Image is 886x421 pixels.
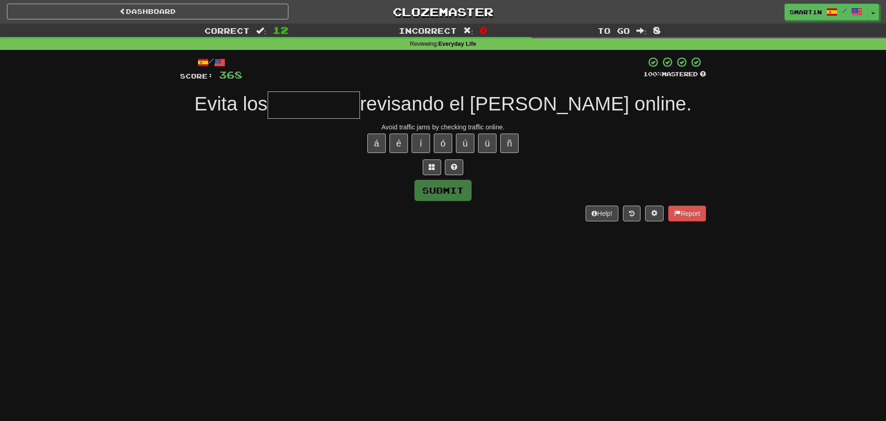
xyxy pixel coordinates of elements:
span: 8 [653,24,661,36]
span: : [636,27,647,35]
span: 368 [219,69,242,80]
div: / [180,56,242,68]
button: Round history (alt+y) [623,206,641,221]
span: smart1n [790,8,822,16]
span: To go [598,26,630,35]
span: Incorrect [399,26,457,35]
button: ü [478,134,497,153]
span: 100 % [643,70,662,78]
strong: Everyday Life [438,41,476,47]
span: revisando el [PERSON_NAME] online. [360,93,692,115]
a: Clozemaster [302,4,584,20]
button: ñ [500,134,519,153]
div: Avoid traffic jams by checking traffic online. [180,122,706,132]
button: ú [456,134,474,153]
button: í [412,134,430,153]
span: 12 [273,24,288,36]
span: / [842,7,847,14]
button: Single letter hint - you only get 1 per sentence and score half the points! alt+h [445,159,463,175]
button: Switch sentence to multiple choice alt+p [423,159,441,175]
a: Dashboard [7,4,288,19]
a: smart1n / [784,4,868,20]
span: : [463,27,473,35]
span: Correct [204,26,250,35]
span: : [256,27,266,35]
button: é [389,134,408,153]
button: á [367,134,386,153]
button: Report [668,206,706,221]
button: Help! [586,206,618,221]
button: ó [434,134,452,153]
span: Evita los [194,93,268,115]
div: Mastered [643,70,706,79]
button: Submit [414,180,472,201]
span: Score: [180,72,213,80]
span: 0 [479,24,487,36]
